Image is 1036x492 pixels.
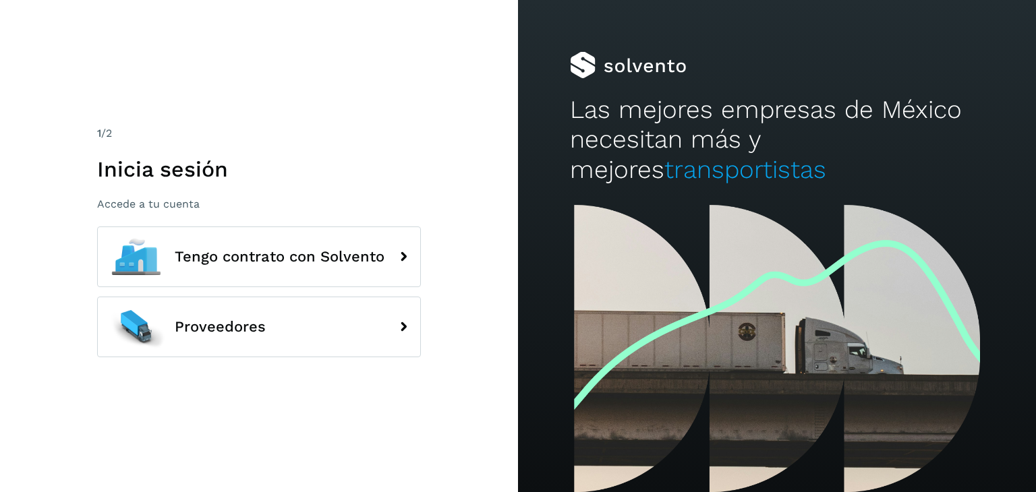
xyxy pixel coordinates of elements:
h1: Inicia sesión [97,156,421,182]
h2: Las mejores empresas de México necesitan más y mejores [570,95,984,185]
span: transportistas [664,155,826,184]
div: /2 [97,125,421,142]
p: Accede a tu cuenta [97,197,421,210]
span: Proveedores [175,319,266,335]
button: Proveedores [97,297,421,357]
button: Tengo contrato con Solvento [97,226,421,287]
span: 1 [97,127,101,140]
span: Tengo contrato con Solvento [175,249,384,265]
